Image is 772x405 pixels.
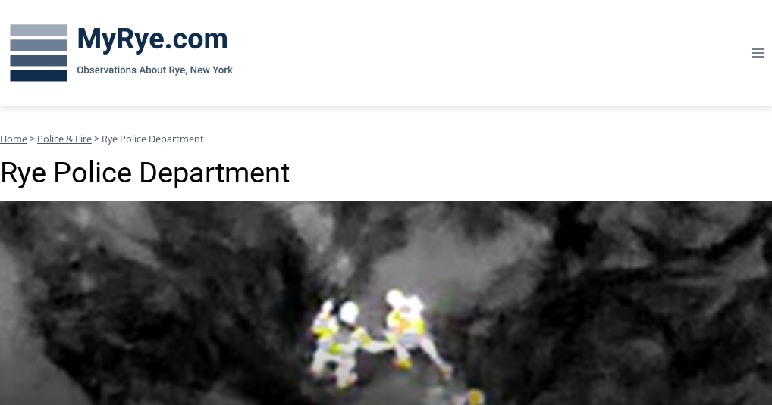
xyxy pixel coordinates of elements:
[744,41,772,64] button: Open menu
[30,132,35,145] span: >
[37,132,92,145] a: Police & Fire
[102,132,204,145] span: Rye Police Department
[94,132,99,145] span: >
